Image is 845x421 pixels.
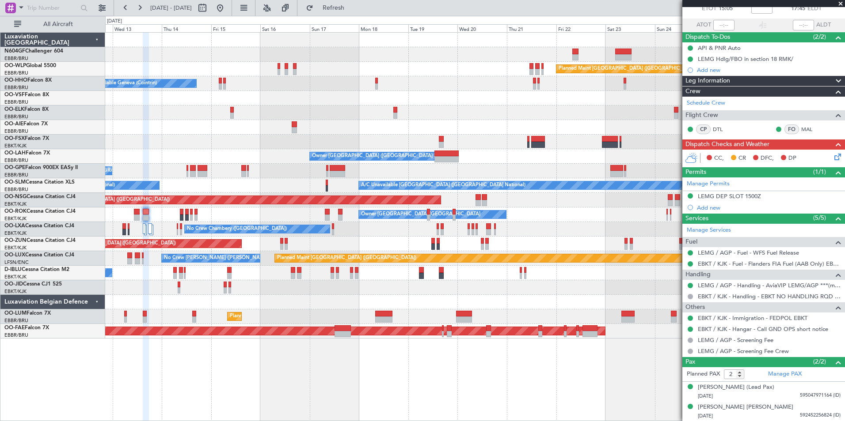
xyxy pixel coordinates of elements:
span: OO-ROK [4,209,27,214]
span: [DATE] [698,413,713,419]
div: [PERSON_NAME] [PERSON_NAME] [698,403,793,412]
a: Manage Services [687,226,731,235]
div: No Crew [PERSON_NAME] ([PERSON_NAME]) [164,252,270,265]
a: OO-FSXFalcon 7X [4,136,49,141]
div: Planned Maint [GEOGRAPHIC_DATA] ([GEOGRAPHIC_DATA]) [277,252,416,265]
a: LFSN/ENC [4,259,29,266]
span: Dispatch To-Dos [685,32,730,42]
div: Owner [GEOGRAPHIC_DATA] ([GEOGRAPHIC_DATA] National) [312,150,455,163]
a: EBBR/BRU [4,113,28,120]
div: Thu 14 [162,24,211,32]
div: Add new [697,204,841,211]
span: (5/5) [813,213,826,222]
span: DP [788,154,796,163]
a: EBKT / KJK - Handling - EBKT NO HANDLING RQD FOR CJ [698,293,841,300]
span: All Aircraft [23,21,93,27]
span: Others [685,302,705,312]
a: OO-ROKCessna Citation CJ4 [4,209,76,214]
span: OO-GPE [4,165,25,170]
a: EBKT / KJK - Fuel - Flanders FIA Fuel (AAB Only) EBKT / KJK [698,260,841,267]
a: OO-ZUNCessna Citation CJ4 [4,238,76,243]
span: N604GF [4,49,25,54]
a: EBBR/BRU [4,99,28,105]
input: Trip Number [27,1,78,15]
a: EBBR/BRU [4,157,28,164]
div: Planned Maint [GEOGRAPHIC_DATA] ([GEOGRAPHIC_DATA] National) [230,310,390,323]
span: OO-AIE [4,121,23,127]
span: Refresh [315,5,352,11]
span: CR [738,154,746,163]
span: DFC, [761,154,774,163]
a: OO-FAEFalcon 7X [4,325,49,331]
div: Add new [697,66,841,74]
a: OO-HHOFalcon 8X [4,78,52,83]
div: Sat 16 [260,24,310,32]
span: OO-LAH [4,150,26,156]
div: Wed 13 [113,24,162,32]
a: EBKT/KJK [4,201,27,207]
span: [DATE] [698,393,713,399]
span: CC, [714,154,724,163]
a: EBBR/BRU [4,55,28,62]
div: Wed 20 [457,24,507,32]
span: D-IBLU [4,267,22,272]
span: Leg Information [685,76,730,86]
a: EBBR/BRU [4,84,28,91]
a: EBKT/KJK [4,215,27,222]
a: OO-ELKFalcon 8X [4,107,49,112]
input: --:-- [713,20,735,30]
a: EBBR/BRU [4,128,28,135]
a: EBBR/BRU [4,332,28,338]
span: Dispatch Checks and Weather [685,139,769,150]
a: OO-WLPGlobal 5500 [4,63,56,68]
div: Sat 23 [605,24,655,32]
div: Thu 21 [507,24,556,32]
a: OO-SLMCessna Citation XLS [4,180,75,185]
div: API & PNR Auto [698,44,741,52]
span: Pax [685,357,695,367]
span: 17:45 [791,4,805,13]
div: Fri 15 [211,24,261,32]
a: EBKT/KJK [4,230,27,237]
a: EBBR/BRU [4,317,28,324]
a: OO-LAHFalcon 7X [4,150,50,156]
span: ETOT [702,4,716,13]
div: LEMG DEP SLOT 1500Z [698,192,761,200]
a: OO-GPEFalcon 900EX EASy II [4,165,78,170]
span: ATOT [697,21,711,30]
a: EBKT/KJK [4,274,27,280]
a: LEMG / AGP - Screening Fee Crew [698,347,789,355]
a: OO-AIEFalcon 7X [4,121,48,127]
span: OO-FAE [4,325,25,331]
a: MAL [801,125,821,133]
a: OO-NSGCessna Citation CJ4 [4,194,76,199]
span: ALDT [816,21,831,30]
span: (2/2) [813,357,826,366]
a: D-IBLUCessna Citation M2 [4,267,69,272]
span: OO-JID [4,282,23,287]
div: A/C Unavailable Geneva (Cointrin) [80,77,157,90]
a: LEMG / AGP - Screening Fee [698,336,773,344]
a: OO-LUMFalcon 7X [4,311,51,316]
span: Flight Crew [685,110,718,120]
button: All Aircraft [10,17,96,31]
a: Manage PAX [768,370,802,379]
label: Planned PAX [687,370,720,379]
div: Tue 19 [408,24,458,32]
a: EBBR/BRU [4,70,28,76]
a: EBBR/BRU [4,186,28,193]
span: Handling [685,270,711,280]
a: EBKT / KJK - Immigration - FEDPOL EBKT [698,314,807,322]
div: [PERSON_NAME] (Lead Pax) [698,383,774,392]
a: EBKT / KJK - Hangar - Call GND OPS short notice [698,325,828,333]
div: Sun 24 [655,24,704,32]
a: DTL [713,125,733,133]
div: Mon 18 [359,24,408,32]
span: OO-WLP [4,63,26,68]
span: OO-ELK [4,107,24,112]
a: LEMG / AGP - Handling - AviaVIP LEMG/AGP ***(my handling)*** [698,282,841,289]
span: (1/1) [813,167,826,177]
span: OO-ZUN [4,238,27,243]
a: OO-VSFFalcon 8X [4,92,49,98]
span: Crew [685,86,700,97]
